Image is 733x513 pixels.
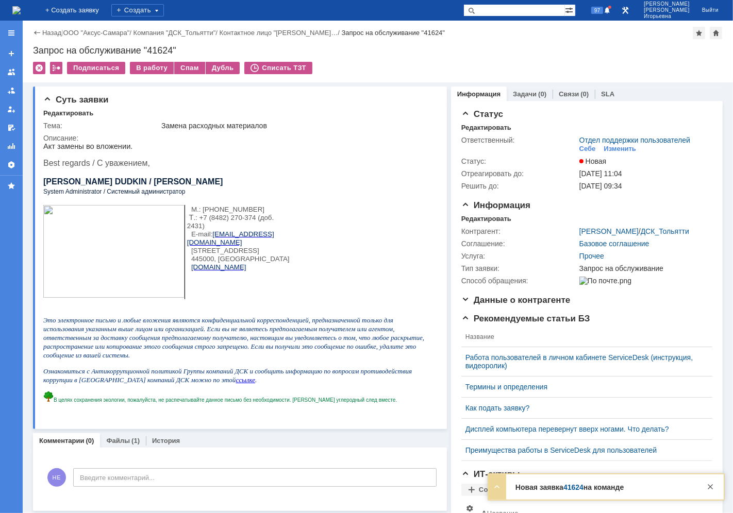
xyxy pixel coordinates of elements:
[50,62,62,74] div: Работа с массовостью
[580,90,589,98] div: (0)
[619,4,631,16] a: Перейти в интерфейс администратора
[461,136,577,144] div: Ответственный:
[144,72,230,88] span: . 2431)
[710,27,722,39] div: Сделать домашней страницей
[693,27,705,39] div: Добавить в избранное
[152,437,180,444] a: История
[461,314,590,323] span: Рекомендуемые статьи БЗ
[39,437,85,444] a: Комментарии
[3,119,20,136] a: Мои согласования
[579,227,689,235] div: /
[559,90,579,98] a: Связи
[3,101,20,117] a: Мои заявки
[60,46,142,53] span: / Системный администратор
[106,437,130,444] a: Файлы
[461,264,577,272] div: Тип заявки:
[43,95,108,105] span: Суть заявки
[148,121,203,129] span: [DOMAIN_NAME]
[192,234,212,242] a: ссылке
[579,264,708,272] div: Запрос на обслуживание
[579,227,639,235] a: [PERSON_NAME]
[43,134,435,142] div: Описание:
[465,504,474,512] span: Настройки
[461,157,577,165] div: Статус:
[33,62,45,74] div: Удалить
[63,29,134,37] div: /
[146,71,151,79] span: Т
[61,28,63,36] div: |
[563,483,584,491] a: 41624
[217,72,229,79] span: доб
[220,29,338,37] a: Контактное лицо "[PERSON_NAME]…
[641,227,689,235] a: ДСК_Тольятти
[3,138,20,155] a: Отчеты
[579,182,622,190] span: [DATE] 09:34
[49,16,107,25] span: / С уважением,
[10,255,354,261] font: В целях сохранения экологии, пожалуйста, не распечатывайте данное письмо без необходимости. [PERS...
[457,90,501,98] a: Информация
[461,124,511,132] div: Редактировать
[47,468,66,487] span: НЕ
[3,157,20,173] a: Настройки
[591,7,603,14] span: 97
[42,29,61,37] a: Назад
[465,404,700,412] a: Как подать заявку?
[644,1,690,7] span: [PERSON_NAME]
[111,4,164,16] div: Создать
[579,157,607,165] span: Новая
[465,425,700,433] a: Дисплей компьютера перевернут вверх ногами. Что делать?
[461,215,511,223] div: Редактировать
[12,6,21,14] a: Перейти на домашнюю страницу
[148,105,216,112] span: [STREET_ADDRESS]
[148,113,246,121] span: 445000, [GEOGRAPHIC_DATA]
[43,122,159,130] div: Тема:
[72,35,104,44] span: DUDKIN
[579,277,631,285] img: По почте.png
[461,252,577,260] div: Услуга:
[43,109,93,117] div: Редактировать
[33,45,723,56] div: Запрос на обслуживание "41624"
[604,145,637,153] div: Изменить
[461,200,530,210] span: Информация
[461,469,520,479] span: ИТ-активы
[465,383,700,391] a: Термины и определения
[461,327,704,347] th: Название
[601,90,614,98] a: SLA
[461,182,577,190] div: Решить до:
[19,16,46,25] span: regards
[579,252,604,260] a: Прочее
[106,35,179,44] span: / [PERSON_NAME]
[465,446,700,454] a: Преимущества работы в ServiceDesk для пользователей
[342,29,445,37] div: Запрос на обслуживание "41624"
[461,295,571,305] span: Данные о контрагенте
[644,7,690,13] span: [PERSON_NAME]
[565,5,575,14] span: Расширенный поиск
[134,29,220,37] div: /
[131,437,140,444] div: (1)
[3,82,20,99] a: Заявки в моей ответственности
[12,6,21,14] img: logo
[461,169,577,178] div: Отреагировать до:
[144,88,231,104] a: [EMAIL_ADDRESS][DOMAIN_NAME]
[579,240,649,248] a: Базовое соглашение
[63,29,130,37] a: ООО "Аксус-Самара"
[644,13,690,20] span: Игорьевна
[491,481,503,493] div: Развернуть
[465,353,700,370] a: Работа пользователей в личном кабинете ServiceDesk (инструкция, видеоролик)
[579,169,622,178] span: [DATE] 11:04
[22,46,59,53] span: Administrator
[461,109,503,119] span: Статус
[704,481,717,493] div: Закрыть
[220,29,342,37] div: /
[579,145,596,153] div: Себе
[3,64,20,80] a: Заявки на командах
[579,136,690,144] a: Отдел поддержки пользователей
[461,227,577,235] div: Контрагент:
[461,277,577,285] div: Способ обращения:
